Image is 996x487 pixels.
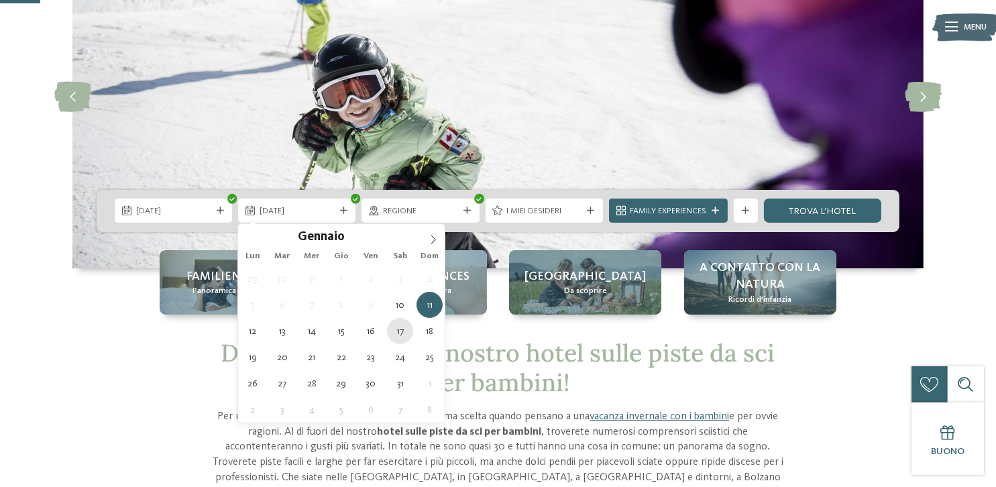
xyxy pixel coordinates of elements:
[269,344,295,370] span: Gennaio 20, 2026
[268,252,297,261] span: Mar
[186,268,286,285] span: Familienhotels
[417,266,443,292] span: Gennaio 4, 2026
[356,252,386,261] span: Ven
[357,292,384,318] span: Gennaio 9, 2026
[506,205,582,217] span: I miei desideri
[269,292,295,318] span: Gennaio 6, 2026
[260,205,335,217] span: [DATE]
[383,205,458,217] span: Regione
[417,292,443,318] span: Gennaio 11, 2026
[377,427,541,437] strong: hotel sulle piste da sci per bambini
[239,292,266,318] span: Gennaio 5, 2026
[387,344,413,370] span: Gennaio 24, 2026
[160,250,312,315] a: Hotel sulle piste da sci per bambini: divertimento senza confini Familienhotels Panoramica degli ...
[696,260,824,293] span: A contatto con la natura
[387,370,413,396] span: Gennaio 31, 2026
[298,231,345,244] span: Gennaio
[328,266,354,292] span: Gennaio 1, 2026
[328,292,354,318] span: Gennaio 8, 2026
[238,252,268,261] span: Lun
[417,396,443,423] span: Febbraio 8, 2026
[357,318,384,344] span: Gennaio 16, 2026
[417,344,443,370] span: Gennaio 25, 2026
[387,318,413,344] span: Gennaio 17, 2026
[387,292,413,318] span: Gennaio 10, 2026
[269,318,295,344] span: Gennaio 13, 2026
[269,266,295,292] span: Dicembre 30, 2025
[239,266,266,292] span: Dicembre 29, 2025
[327,252,356,261] span: Gio
[357,266,384,292] span: Gennaio 2, 2026
[684,250,836,315] a: Hotel sulle piste da sci per bambini: divertimento senza confini A contatto con la natura Ricordi...
[357,370,384,396] span: Gennaio 30, 2026
[239,344,266,370] span: Gennaio 19, 2026
[298,344,325,370] span: Gennaio 21, 2026
[328,318,354,344] span: Gennaio 15, 2026
[328,370,354,396] span: Gennaio 29, 2026
[387,396,413,423] span: Febbraio 7, 2026
[764,199,881,223] a: trova l’hotel
[269,396,295,423] span: Febbraio 3, 2026
[269,370,295,396] span: Gennaio 27, 2026
[386,252,415,261] span: Sab
[728,294,791,306] span: Ricordi d’infanzia
[357,396,384,423] span: Febbraio 6, 2026
[328,396,354,423] span: Febbraio 5, 2026
[415,252,445,261] span: Dom
[328,344,354,370] span: Gennaio 22, 2026
[524,268,646,285] span: [GEOGRAPHIC_DATA]
[387,266,413,292] span: Gennaio 3, 2026
[630,205,706,217] span: Family Experiences
[297,252,327,261] span: Mer
[417,318,443,344] span: Gennaio 18, 2026
[298,292,325,318] span: Gennaio 7, 2026
[509,250,661,315] a: Hotel sulle piste da sci per bambini: divertimento senza confini [GEOGRAPHIC_DATA] Da scoprire
[239,318,266,344] span: Gennaio 12, 2026
[298,318,325,344] span: Gennaio 14, 2026
[911,402,984,475] a: Buono
[298,370,325,396] span: Gennaio 28, 2026
[417,370,443,396] span: Febbraio 1, 2026
[931,447,964,456] span: Buono
[239,396,266,423] span: Febbraio 2, 2026
[298,266,325,292] span: Dicembre 31, 2025
[239,370,266,396] span: Gennaio 26, 2026
[345,229,389,243] input: Year
[564,285,607,297] span: Da scoprire
[136,205,211,217] span: [DATE]
[192,285,279,297] span: Panoramica degli hotel
[221,337,775,397] span: Dov’è che si va? Nel nostro hotel sulle piste da sci per bambini!
[590,411,729,422] a: vacanza invernale con i bambini
[357,344,384,370] span: Gennaio 23, 2026
[298,396,325,423] span: Febbraio 4, 2026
